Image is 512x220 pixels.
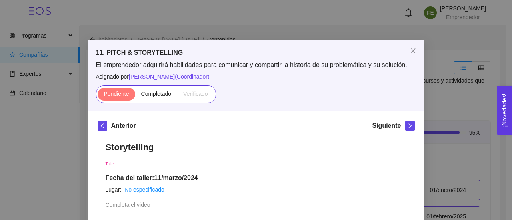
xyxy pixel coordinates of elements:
h1: Storytelling [106,142,407,153]
span: right [406,123,414,129]
h5: Siguiente [372,121,401,131]
span: left [98,123,107,129]
h5: Anterior [111,121,136,131]
span: [PERSON_NAME] ( Coordinador ) [129,73,210,80]
span: Taller [106,162,115,166]
span: Pendiente [104,91,129,97]
button: Close [402,40,424,62]
button: Open Feedback Widget [497,86,512,135]
span: Verificado [183,91,208,97]
button: left [98,121,107,131]
span: Completa el video [106,202,150,208]
a: No especificado [124,186,164,193]
h5: 11. PITCH & STORYTELLING [96,48,416,57]
span: close [410,48,416,54]
h1: Fecha del taller: 11/marzo/2024 [106,174,407,182]
article: Lugar: [106,185,122,194]
span: El emprendedor adquirirá habilidades para comunicar y compartir la historia de su problemática y ... [96,61,416,69]
span: Completado [141,91,172,97]
span: Asignado por [96,72,416,81]
button: right [405,121,415,131]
